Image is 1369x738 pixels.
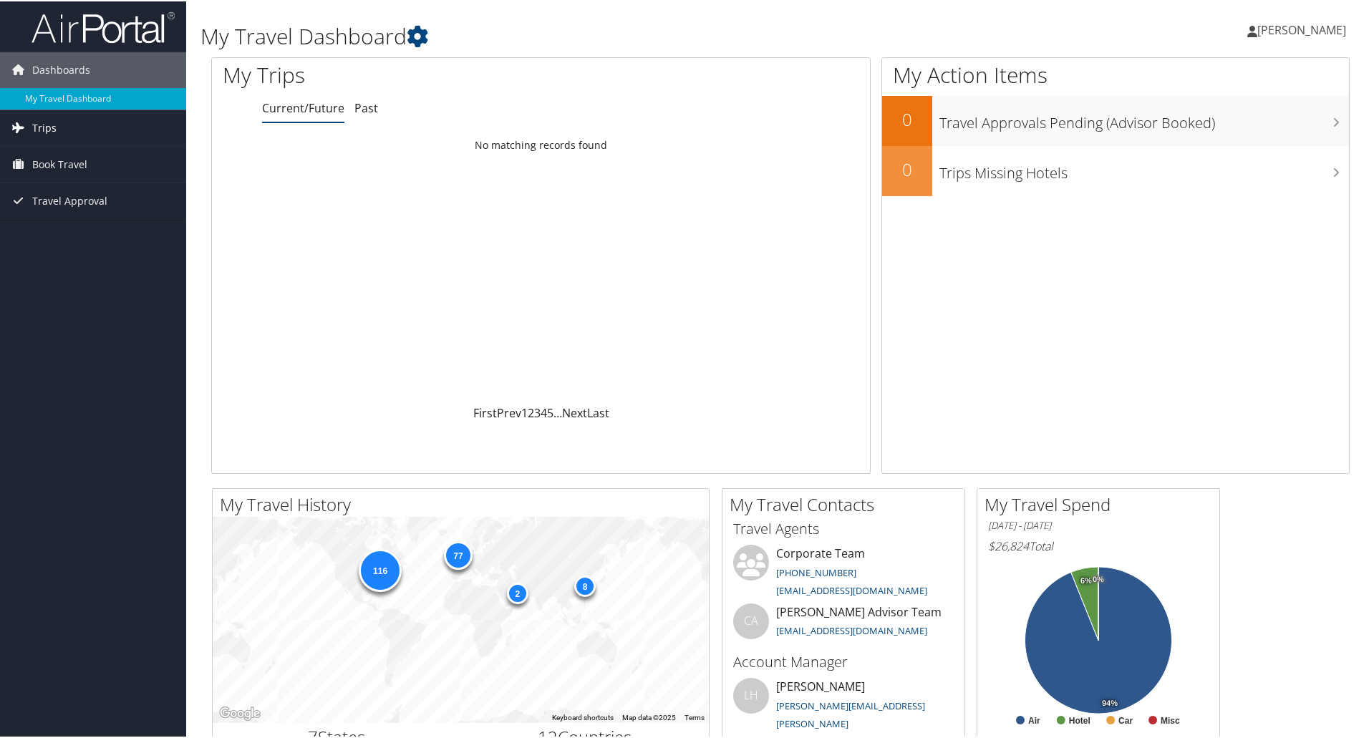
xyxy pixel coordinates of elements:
h2: My Travel History [220,491,709,515]
span: Travel Approval [32,182,107,218]
a: Prev [497,404,521,419]
tspan: 6% [1080,576,1092,584]
li: Corporate Team [726,543,961,602]
li: [PERSON_NAME] Advisor Team [726,602,961,649]
h2: 0 [882,156,932,180]
button: Keyboard shortcuts [552,712,614,722]
a: [PHONE_NUMBER] [776,565,856,578]
span: Trips [32,109,57,145]
img: Google [216,703,263,722]
div: 116 [359,548,402,591]
a: [PERSON_NAME] [1247,7,1360,50]
a: 4 [541,404,547,419]
tspan: 94% [1102,698,1118,707]
h6: [DATE] - [DATE] [988,518,1209,531]
a: Past [354,99,378,115]
tspan: 0% [1093,574,1104,583]
a: 5 [547,404,553,419]
h6: Total [988,537,1209,553]
div: LH [733,676,769,712]
a: Current/Future [262,99,344,115]
div: CA [733,602,769,638]
h1: My Travel Dashboard [200,20,974,50]
h3: Trips Missing Hotels [939,155,1349,182]
a: 0Travel Approvals Pending (Advisor Booked) [882,94,1349,145]
span: Map data ©2025 [622,712,676,720]
a: 2 [528,404,534,419]
div: 77 [443,540,472,568]
h2: My Travel Contacts [730,491,964,515]
h2: 0 [882,106,932,130]
h2: My Travel Spend [985,491,1219,515]
span: Book Travel [32,145,87,181]
text: Air [1028,714,1040,724]
span: [PERSON_NAME] [1257,21,1346,37]
a: Last [587,404,609,419]
h3: Travel Approvals Pending (Advisor Booked) [939,105,1349,132]
a: [PERSON_NAME][EMAIL_ADDRESS][PERSON_NAME] [776,698,925,729]
a: Next [562,404,587,419]
a: First [473,404,497,419]
h1: My Action Items [882,59,1349,89]
td: No matching records found [212,131,870,157]
h1: My Trips [223,59,585,89]
img: airportal-logo.png [32,9,175,43]
h3: Travel Agents [733,518,954,538]
text: Misc [1161,714,1180,724]
span: … [553,404,562,419]
a: [EMAIL_ADDRESS][DOMAIN_NAME] [776,583,927,596]
span: $26,824 [988,537,1029,553]
div: 8 [574,574,596,596]
div: 2 [506,581,528,603]
span: Dashboards [32,51,90,87]
h3: Account Manager [733,651,954,671]
text: Hotel [1069,714,1090,724]
li: [PERSON_NAME] [726,676,961,735]
a: 0Trips Missing Hotels [882,145,1349,195]
a: Open this area in Google Maps (opens a new window) [216,703,263,722]
a: 3 [534,404,541,419]
a: [EMAIL_ADDRESS][DOMAIN_NAME] [776,623,927,636]
a: Terms (opens in new tab) [684,712,705,720]
text: Car [1118,714,1133,724]
a: 1 [521,404,528,419]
